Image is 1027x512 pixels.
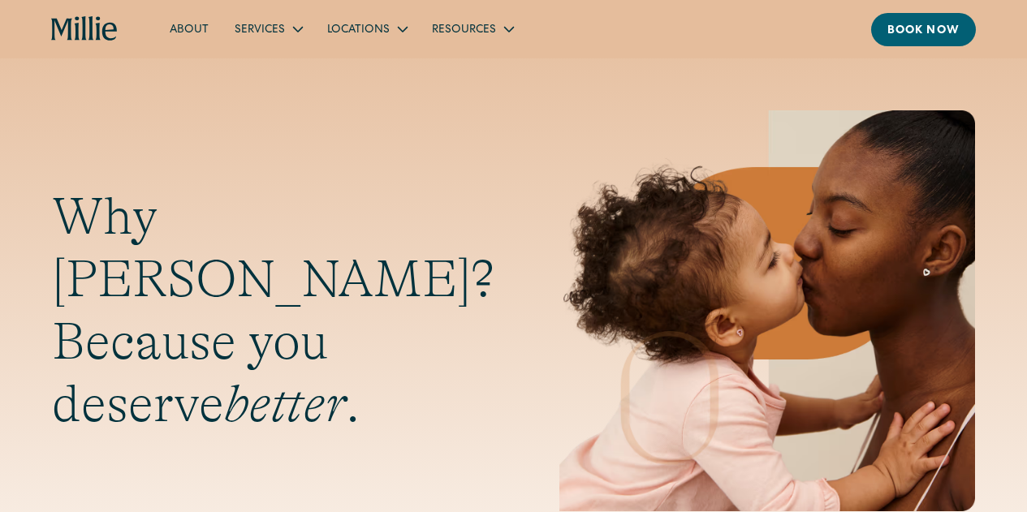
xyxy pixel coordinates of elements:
[235,22,285,39] div: Services
[887,23,960,40] div: Book now
[327,22,390,39] div: Locations
[51,16,118,42] a: home
[432,22,496,39] div: Resources
[314,15,419,42] div: Locations
[157,15,222,42] a: About
[52,186,494,435] h1: Why [PERSON_NAME]? Because you deserve .
[224,375,346,433] em: better
[871,13,976,46] a: Book now
[222,15,314,42] div: Services
[559,110,975,511] img: Mother and baby sharing a kiss, highlighting the emotional bond and nurturing care at the heart o...
[419,15,525,42] div: Resources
